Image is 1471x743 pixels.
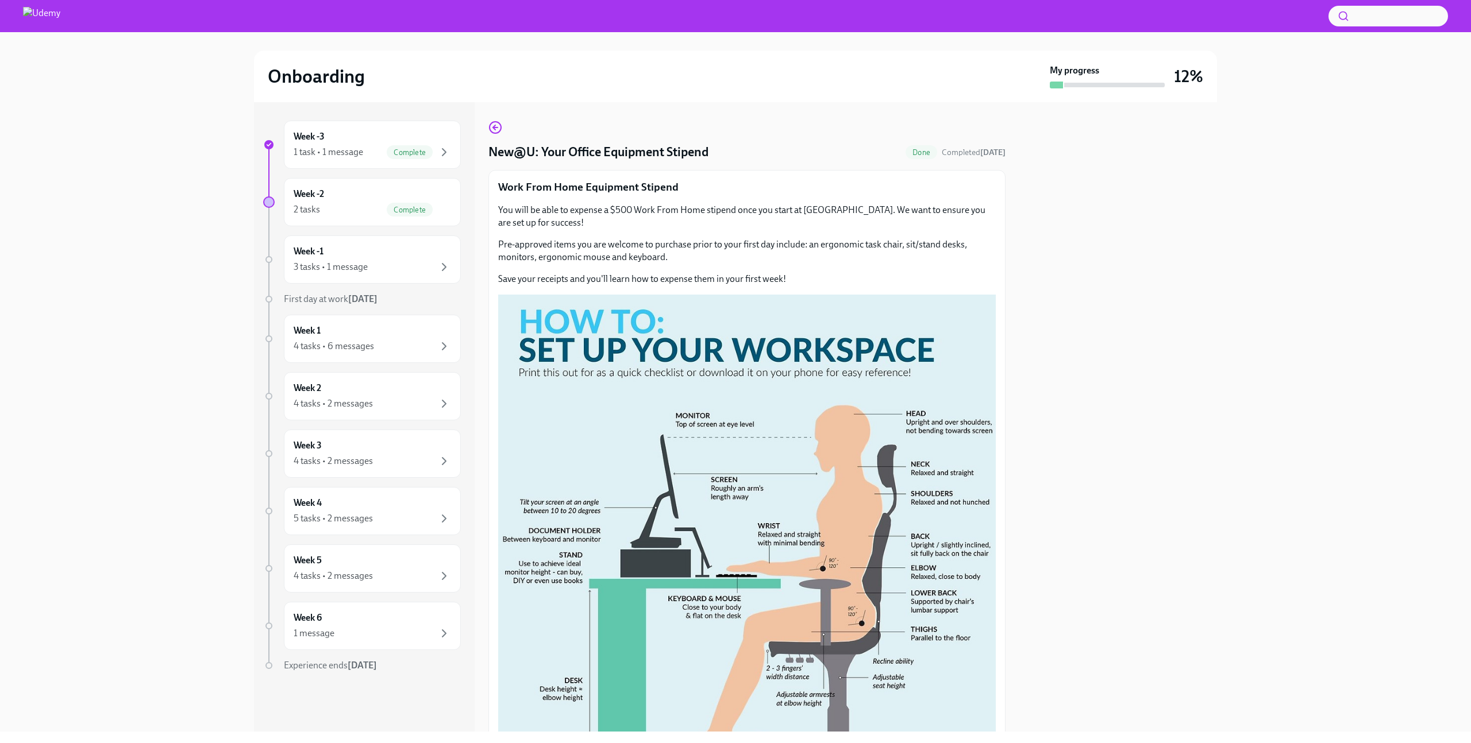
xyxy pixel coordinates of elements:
a: Week 61 message [263,602,461,650]
div: 5 tasks • 2 messages [294,512,373,525]
div: 1 task • 1 message [294,146,363,158]
div: 4 tasks • 6 messages [294,340,374,353]
strong: [DATE] [348,660,377,671]
h6: Week 3 [294,439,322,452]
p: You will be able to expense a $500 Work From Home stipend once you start at [GEOGRAPHIC_DATA]. We... [498,204,996,229]
a: Week 24 tasks • 2 messages [263,372,461,420]
div: 1 message [294,627,334,640]
h2: Onboarding [268,65,365,88]
a: Week -13 tasks • 1 message [263,235,461,284]
h6: Week 6 [294,612,322,624]
h6: Week 5 [294,554,322,567]
a: Week 14 tasks • 6 messages [263,315,461,363]
span: September 30th, 2025 11:08 [942,147,1006,158]
div: 4 tasks • 2 messages [294,397,373,410]
p: Save your receipts and you'll learn how to expense them in your first week! [498,273,996,285]
span: First day at work [284,293,378,304]
span: Completed [942,148,1006,157]
a: Week 34 tasks • 2 messages [263,429,461,478]
h6: Week -3 [294,130,325,143]
p: Pre-approved items you are welcome to purchase prior to your first day include: an ergonomic task... [498,238,996,264]
strong: My progress [1050,64,1099,77]
h3: 12% [1174,66,1203,87]
h4: New@U: Your Office Equipment Stipend [488,144,708,161]
span: Experience ends [284,660,377,671]
div: 4 tasks • 2 messages [294,570,373,582]
h6: Week 4 [294,497,322,509]
p: Work From Home Equipment Stipend [498,180,996,195]
strong: [DATE] [980,148,1006,157]
span: Complete [387,206,433,214]
a: First day at work[DATE] [263,293,461,305]
span: Done [906,148,937,157]
h6: Week 1 [294,324,321,337]
a: Week 45 tasks • 2 messages [263,487,461,535]
h6: Week 2 [294,382,321,394]
h6: Week -1 [294,245,324,258]
a: Week -31 task • 1 messageComplete [263,121,461,169]
div: 2 tasks [294,203,320,216]
span: Complete [387,148,433,157]
a: Week -22 tasksComplete [263,178,461,226]
a: Week 54 tasks • 2 messages [263,544,461,593]
strong: [DATE] [348,293,378,304]
h6: Week -2 [294,188,324,200]
img: Udemy [23,7,60,25]
div: 3 tasks • 1 message [294,261,368,273]
div: 4 tasks • 2 messages [294,455,373,467]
